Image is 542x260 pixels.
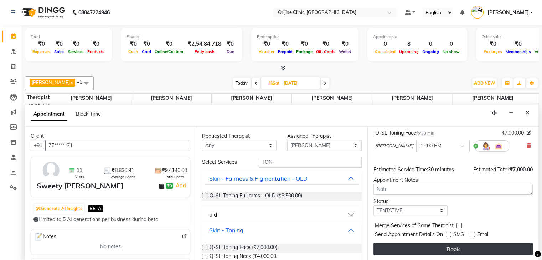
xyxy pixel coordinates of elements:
button: Skin - Fairness & Pigmentation - OLD [205,172,358,185]
div: Sweety [PERSON_NAME] [37,181,123,191]
span: [PERSON_NAME] [32,79,70,85]
div: Finance [127,34,237,40]
div: ₹0 [504,40,533,48]
div: ₹0 [52,40,66,48]
div: Appointment [373,34,461,40]
span: 11 [77,167,82,174]
button: +91 [31,140,46,151]
button: old [205,208,358,221]
div: Limited to 5 AI generations per business during beta. [33,216,187,223]
span: Due [225,49,236,54]
span: ₹7,000.00 [510,166,533,173]
div: ₹0 [127,40,140,48]
span: Package [294,49,314,54]
span: [PERSON_NAME] [372,94,452,103]
div: ₹0 [153,40,185,48]
span: Prepaid [276,49,294,54]
span: Ongoing [420,49,441,54]
span: [PERSON_NAME] [487,9,528,16]
div: Appointment Notes [373,176,533,184]
div: ₹0 [257,40,276,48]
div: Therapist [25,94,51,101]
button: ADD NEW [472,78,497,88]
span: Notes [34,232,56,241]
span: +5 [77,79,88,85]
span: Services [66,49,86,54]
span: Estimated Total: [473,166,510,173]
span: Email [477,231,489,240]
div: ₹2,54,84,718 [185,40,224,48]
span: [PERSON_NAME] [292,94,372,103]
span: [PERSON_NAME] [131,94,211,103]
span: [PERSON_NAME] [453,94,533,103]
input: Search by Name/Mobile/Email/Code [45,140,190,151]
span: Q-SL Toning Full arms - OLD (₹8,500.00) [210,192,302,201]
div: Redemption [257,34,353,40]
div: ₹0 [314,40,337,48]
div: Client [31,132,190,140]
div: ₹0 [294,40,314,48]
div: ₹0 [31,40,52,48]
div: 8 [397,40,420,48]
span: Sat [267,80,282,86]
span: Gift Cards [314,49,337,54]
span: Upcoming [397,49,420,54]
span: Sales [52,49,66,54]
img: Hairdresser.png [481,142,490,150]
span: BETA [88,205,103,212]
span: ₹0 [166,183,173,189]
button: Book [373,243,533,255]
div: Q-SL Toning Face [375,129,434,137]
div: ₹0 [66,40,86,48]
input: 2025-10-11 [282,78,317,89]
span: Block Time [76,111,101,117]
button: Generate AI Insights [34,204,84,214]
div: 0 [441,40,461,48]
div: Skin - Toning [209,226,243,234]
div: Status [373,198,448,205]
span: Voucher [257,49,276,54]
span: ADD NEW [474,80,495,86]
span: No show [441,49,461,54]
span: [PERSON_NAME] [375,142,413,150]
span: ₹7,000.00 [501,129,524,137]
a: Add [175,181,187,190]
span: Q-SL Toning Face (₹7,000.00) [210,244,277,253]
span: Estimated Service Time: [373,166,428,173]
span: 30 minutes [428,166,454,173]
div: Total [31,34,106,40]
span: Cash [127,49,140,54]
span: SMS [453,231,464,240]
span: Visits [75,174,84,180]
span: Card [140,49,153,54]
span: Products [86,49,106,54]
span: Send Appointment Details On [375,231,443,240]
span: ₹97,140.00 [162,167,187,174]
div: 0 [373,40,397,48]
span: Memberships [504,49,533,54]
div: ₹0 [276,40,294,48]
div: old [209,210,217,219]
button: Close [522,108,533,119]
span: 30 min [421,131,434,136]
div: ₹0 [337,40,353,48]
span: Today [233,78,251,89]
div: Select Services [197,158,253,166]
span: Total Spent [165,174,184,180]
img: Archana Gaikwad [471,6,484,19]
span: | [173,181,187,190]
div: 0 [420,40,441,48]
div: ₹0 [140,40,153,48]
div: ₹0 [482,40,504,48]
div: ₹0 [224,40,237,48]
b: 08047224946 [78,2,110,22]
i: Edit price [527,131,531,135]
input: Search by service name [259,157,361,168]
div: Skin - Fairness & Pigmentation - OLD [209,174,308,183]
button: Skin - Toning [205,224,358,236]
span: Petty cash [193,49,216,54]
span: Wallet [337,49,353,54]
span: No notes [100,243,121,250]
div: 10:00 AM [26,103,51,110]
span: Appointment [31,108,67,121]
